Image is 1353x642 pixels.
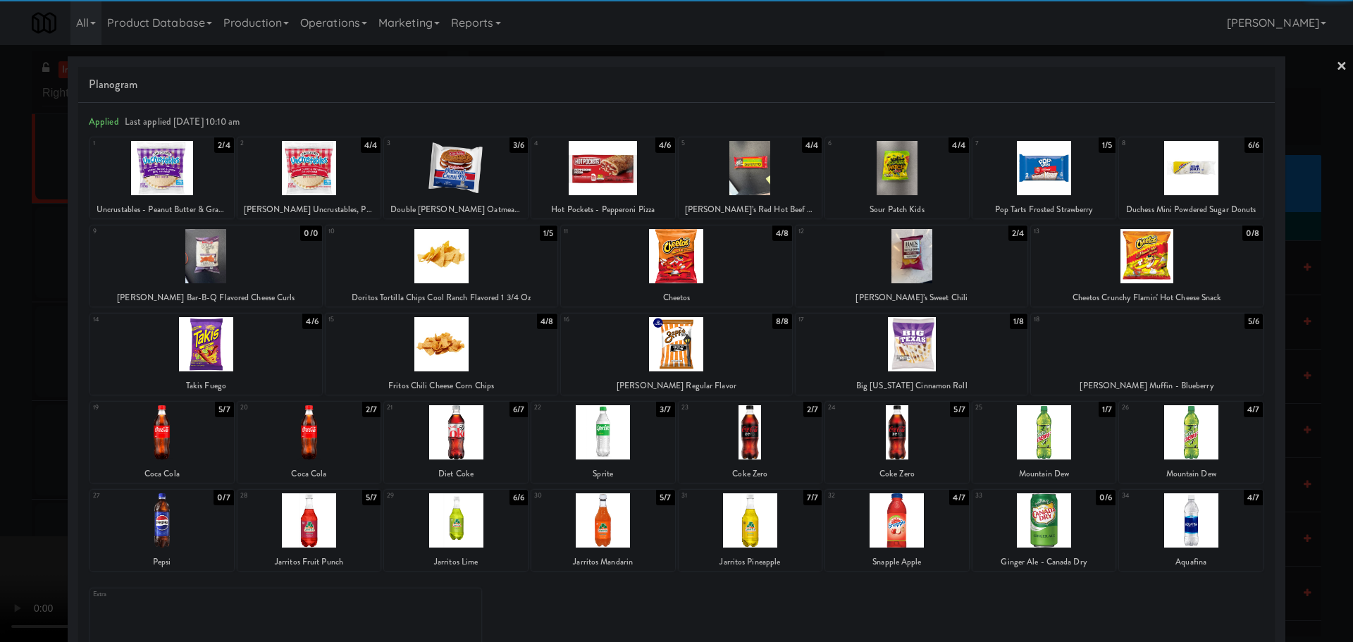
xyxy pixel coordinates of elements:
div: 6/6 [509,490,528,505]
span: Planogram [89,74,1264,95]
img: Micromart [32,11,56,35]
div: [PERSON_NAME] Muffin - Blueberry [1031,377,1263,395]
div: Jarritos Lime [384,553,528,571]
div: 223/7Sprite [531,402,675,483]
div: 3/6 [509,137,528,153]
div: 1 [93,137,162,149]
div: 305/7Jarritos Mandarin [531,490,675,571]
div: 216/7Diet Coke [384,402,528,483]
div: 8 [1122,137,1191,149]
div: 5/7 [362,490,381,505]
div: Coca Cola [237,465,381,483]
div: Big [US_STATE] Cinnamon Roll [796,377,1027,395]
a: × [1336,45,1347,89]
div: 6/6 [1244,137,1263,153]
div: Hot Pockets - Pepperoni Pizza [531,201,675,218]
div: Cheetos [561,289,793,307]
div: Jarritos Lime [386,553,526,571]
div: Double [PERSON_NAME] Oatmeal Creme Pie [386,201,526,218]
div: 34 [1122,490,1191,502]
div: Ginger Ale - Canada Dry [975,553,1114,571]
div: Mountain Dew [1121,465,1261,483]
div: 245/7Coke Zero [825,402,969,483]
div: 2/7 [803,402,822,417]
div: 5/7 [656,490,674,505]
div: 24/4[PERSON_NAME] Uncrustables, Peanut Butter & Strawberry Jelly Sandwich [237,137,381,218]
div: Sprite [533,465,673,483]
div: Coke Zero [681,465,820,483]
div: 28 [240,490,309,502]
div: 5/6 [1244,314,1263,329]
div: Sour Patch Kids [825,201,969,218]
div: Pepsi [92,553,232,571]
div: 0/6 [1096,490,1116,505]
div: Jarritos Mandarin [531,553,675,571]
div: 9 [93,226,206,237]
div: Fritos Chili Cheese Corn Chips [326,377,557,395]
div: Aquafina [1121,553,1261,571]
div: Aquafina [1119,553,1263,571]
div: 31 [681,490,750,502]
div: 4/8 [537,314,557,329]
div: 22 [534,402,603,414]
div: 33 [975,490,1044,502]
div: Diet Coke [386,465,526,483]
div: 251/7Mountain Dew [972,402,1116,483]
div: 4/7 [1244,490,1263,505]
div: 44/6Hot Pockets - Pepperoni Pizza [531,137,675,218]
div: 27 [93,490,162,502]
div: [PERSON_NAME] Regular Flavor [561,377,793,395]
div: Duchess Mini Powdered Sugar Donuts [1119,201,1263,218]
div: Diet Coke [384,465,528,483]
div: 54/4[PERSON_NAME]’s Red Hot Beef Burrito [679,137,822,218]
div: 4/6 [302,314,321,329]
div: Jarritos Fruit Punch [237,553,381,571]
div: 1/8 [1010,314,1027,329]
div: [PERSON_NAME] Uncrustables, Peanut Butter & Strawberry Jelly Sandwich [240,201,379,218]
div: Doritos Tortilla Chips Cool Ranch Flavored 1 3/4 Oz [328,289,555,307]
div: 3/7 [656,402,674,417]
div: Cheetos Crunchy Flamin' Hot Cheese Snack [1031,289,1263,307]
div: Doritos Tortilla Chips Cool Ranch Flavored 1 3/4 Oz [326,289,557,307]
div: 71/5Pop Tarts Frosted Strawberry [972,137,1116,218]
div: Cheetos [563,289,791,307]
div: 4/4 [949,137,968,153]
div: 5/7 [215,402,233,417]
div: [PERSON_NAME]’s Red Hot Beef Burrito [679,201,822,218]
div: 64/4Sour Patch Kids [825,137,969,218]
div: 25 [975,402,1044,414]
div: 4/7 [1244,402,1263,417]
div: 3 [387,137,456,149]
div: Jarritos Fruit Punch [240,553,379,571]
div: 130/8Cheetos Crunchy Flamin' Hot Cheese Snack [1031,226,1263,307]
div: 185/6[PERSON_NAME] Muffin - Blueberry [1031,314,1263,395]
div: Sprite [531,465,675,483]
div: 10 [328,226,441,237]
div: 114/8Cheetos [561,226,793,307]
div: Coke Zero [827,465,967,483]
div: Extra [93,588,285,600]
div: 270/7Pepsi [90,490,234,571]
div: Cheetos Crunchy Flamin' Hot Cheese Snack [1033,289,1261,307]
span: Last applied [DATE] 10:10 am [125,115,240,128]
div: 0/8 [1242,226,1263,241]
div: 26 [1122,402,1191,414]
div: 1/7 [1099,402,1116,417]
div: 7 [975,137,1044,149]
div: Mountain Dew [975,465,1114,483]
div: 6 [828,137,897,149]
div: 8/8 [772,314,792,329]
div: 18 [1034,314,1147,326]
div: Snapple Apple [825,553,969,571]
div: Coca Cola [240,465,379,483]
div: 5/7 [950,402,968,417]
div: Snapple Apple [827,553,967,571]
div: Jarritos Pineapple [679,553,822,571]
div: 195/7Coca Cola [90,402,234,483]
div: 296/6Jarritos Lime [384,490,528,571]
div: [PERSON_NAME] Muffin - Blueberry [1033,377,1261,395]
div: Takis Fuego [90,377,322,395]
div: Pop Tarts Frosted Strawberry [972,201,1116,218]
div: 171/8Big [US_STATE] Cinnamon Roll [796,314,1027,395]
div: Mountain Dew [972,465,1116,483]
